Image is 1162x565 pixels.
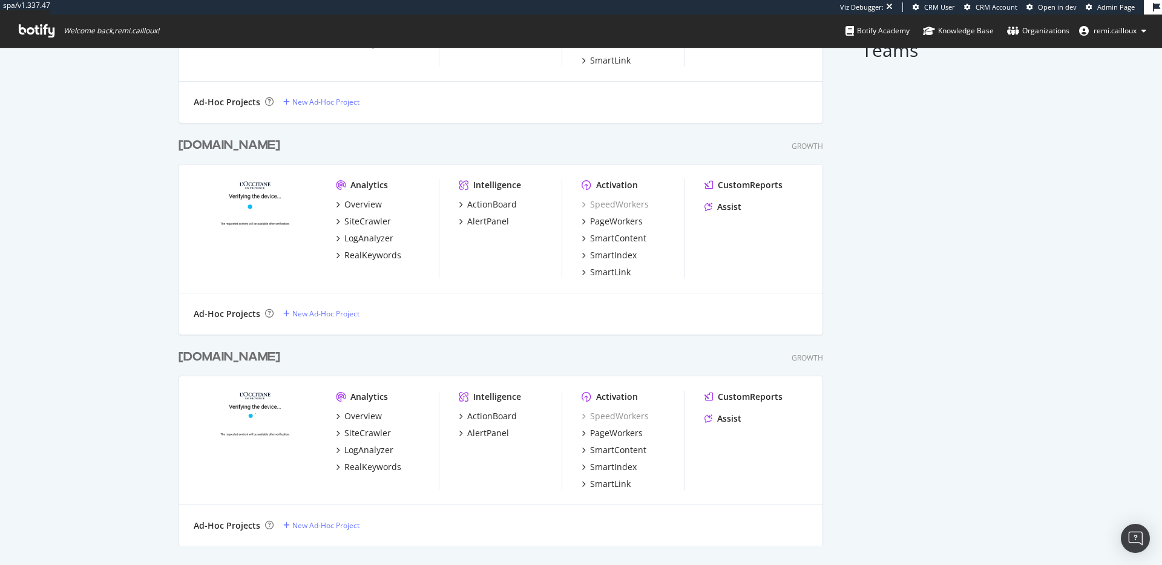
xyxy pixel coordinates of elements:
[923,25,994,37] div: Knowledge Base
[1094,25,1137,36] span: remi.cailloux
[596,391,638,403] div: Activation
[344,427,391,439] div: SiteCrawler
[582,478,631,490] a: SmartLink
[336,198,382,211] a: Overview
[473,179,521,191] div: Intelligence
[590,266,631,278] div: SmartLink
[717,201,741,213] div: Assist
[845,15,910,47] a: Botify Academy
[344,249,401,261] div: RealKeywords
[704,413,741,425] a: Assist
[344,461,401,473] div: RealKeywords
[344,232,393,244] div: LogAnalyzer
[473,391,521,403] div: Intelligence
[350,391,388,403] div: Analytics
[923,15,994,47] a: Knowledge Base
[194,391,317,489] img: de.loccitane.com
[194,96,260,108] div: Ad-Hoc Projects
[862,40,983,60] h2: Teams
[582,215,643,227] a: PageWorkers
[582,444,646,456] a: SmartContent
[336,444,393,456] a: LogAnalyzer
[704,391,783,403] a: CustomReports
[582,410,649,422] a: SpeedWorkers
[194,179,317,277] img: es.loccitane.com
[596,179,638,191] div: Activation
[467,215,509,227] div: AlertPanel
[1121,524,1150,553] div: Open Intercom Messenger
[582,266,631,278] a: SmartLink
[976,2,1017,11] span: CRM Account
[582,461,637,473] a: SmartIndex
[336,232,393,244] a: LogAnalyzer
[350,179,388,191] div: Analytics
[590,461,637,473] div: SmartIndex
[582,54,631,67] a: SmartLink
[840,2,884,12] div: Viz Debugger:
[704,179,783,191] a: CustomReports
[292,97,359,107] div: New Ad-Hoc Project
[1038,2,1077,11] span: Open in dev
[590,478,631,490] div: SmartLink
[336,215,391,227] a: SiteCrawler
[590,427,643,439] div: PageWorkers
[336,249,401,261] a: RealKeywords
[336,427,391,439] a: SiteCrawler
[64,26,159,36] span: Welcome back, remi.cailloux !
[459,198,517,211] a: ActionBoard
[1086,2,1135,12] a: Admin Page
[467,410,517,422] div: ActionBoard
[845,25,910,37] div: Botify Academy
[792,141,823,151] div: Growth
[590,232,646,244] div: SmartContent
[582,427,643,439] a: PageWorkers
[459,427,509,439] a: AlertPanel
[292,309,359,319] div: New Ad-Hoc Project
[913,2,955,12] a: CRM User
[964,2,1017,12] a: CRM Account
[459,410,517,422] a: ActionBoard
[718,391,783,403] div: CustomReports
[179,137,285,154] a: [DOMAIN_NAME]
[344,198,382,211] div: Overview
[792,353,823,363] div: Growth
[467,198,517,211] div: ActionBoard
[582,249,637,261] a: SmartIndex
[459,215,509,227] a: AlertPanel
[590,54,631,67] div: SmartLink
[194,308,260,320] div: Ad-Hoc Projects
[179,348,285,366] a: [DOMAIN_NAME]
[344,215,391,227] div: SiteCrawler
[344,444,393,456] div: LogAnalyzer
[292,520,359,531] div: New Ad-Hoc Project
[704,201,741,213] a: Assist
[1007,25,1069,37] div: Organizations
[590,215,643,227] div: PageWorkers
[924,2,955,11] span: CRM User
[467,427,509,439] div: AlertPanel
[590,249,637,261] div: SmartIndex
[194,520,260,532] div: Ad-Hoc Projects
[336,410,382,422] a: Overview
[718,179,783,191] div: CustomReports
[582,198,649,211] a: SpeedWorkers
[590,444,646,456] div: SmartContent
[1007,15,1069,47] a: Organizations
[283,97,359,107] a: New Ad-Hoc Project
[344,410,382,422] div: Overview
[179,137,280,154] div: [DOMAIN_NAME]
[717,413,741,425] div: Assist
[1026,2,1077,12] a: Open in dev
[179,348,280,366] div: [DOMAIN_NAME]
[336,461,401,473] a: RealKeywords
[283,309,359,319] a: New Ad-Hoc Project
[283,520,359,531] a: New Ad-Hoc Project
[1097,2,1135,11] span: Admin Page
[582,232,646,244] a: SmartContent
[1069,21,1156,41] button: remi.cailloux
